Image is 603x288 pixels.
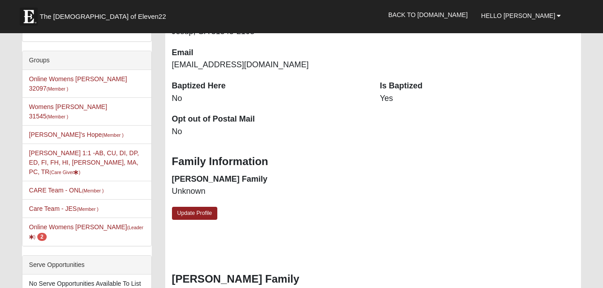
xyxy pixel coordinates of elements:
h3: [PERSON_NAME] Family [172,273,575,286]
h3: Family Information [172,155,575,168]
dd: No [172,93,366,105]
a: Hello [PERSON_NAME] [475,4,568,27]
small: (Member ) [82,188,104,193]
a: Womens [PERSON_NAME] 31545(Member ) [29,103,107,120]
span: number of pending members [37,233,47,241]
a: Online Womens [PERSON_NAME](Leader) 2 [29,223,144,240]
small: (Member ) [47,86,68,92]
span: The [DEMOGRAPHIC_DATA] of Eleven22 [40,12,166,21]
dd: Unknown [172,186,366,197]
a: Back to [DOMAIN_NAME] [382,4,475,26]
a: Care Team - JES(Member ) [29,205,99,212]
dt: [PERSON_NAME] Family [172,174,366,185]
div: Serve Opportunities [22,256,151,275]
a: [PERSON_NAME]'s Hope(Member ) [29,131,124,138]
dd: No [172,126,366,138]
div: Groups [22,51,151,70]
dt: Is Baptized [380,80,574,92]
a: Update Profile [172,207,218,220]
span: Hello [PERSON_NAME] [481,12,555,19]
a: CARE Team - ONL(Member ) [29,187,104,194]
small: (Member ) [77,206,98,212]
a: [PERSON_NAME] 1:1 -AB, CU, DI, DP, ED, FI, FH, HI, [PERSON_NAME], MA, PC, TR(Care Giver) [29,149,139,175]
small: (Member ) [102,132,123,138]
small: (Member ) [47,114,68,119]
a: Online Womens [PERSON_NAME] 32097(Member ) [29,75,127,92]
small: (Care Giver ) [49,170,80,175]
dt: Opt out of Postal Mail [172,113,366,125]
a: The [DEMOGRAPHIC_DATA] of Eleven22 [15,3,195,26]
dt: Email [172,47,366,59]
dd: [EMAIL_ADDRESS][DOMAIN_NAME] [172,59,366,71]
dt: Baptized Here [172,80,366,92]
dd: Yes [380,93,574,105]
img: Eleven22 logo [20,8,38,26]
